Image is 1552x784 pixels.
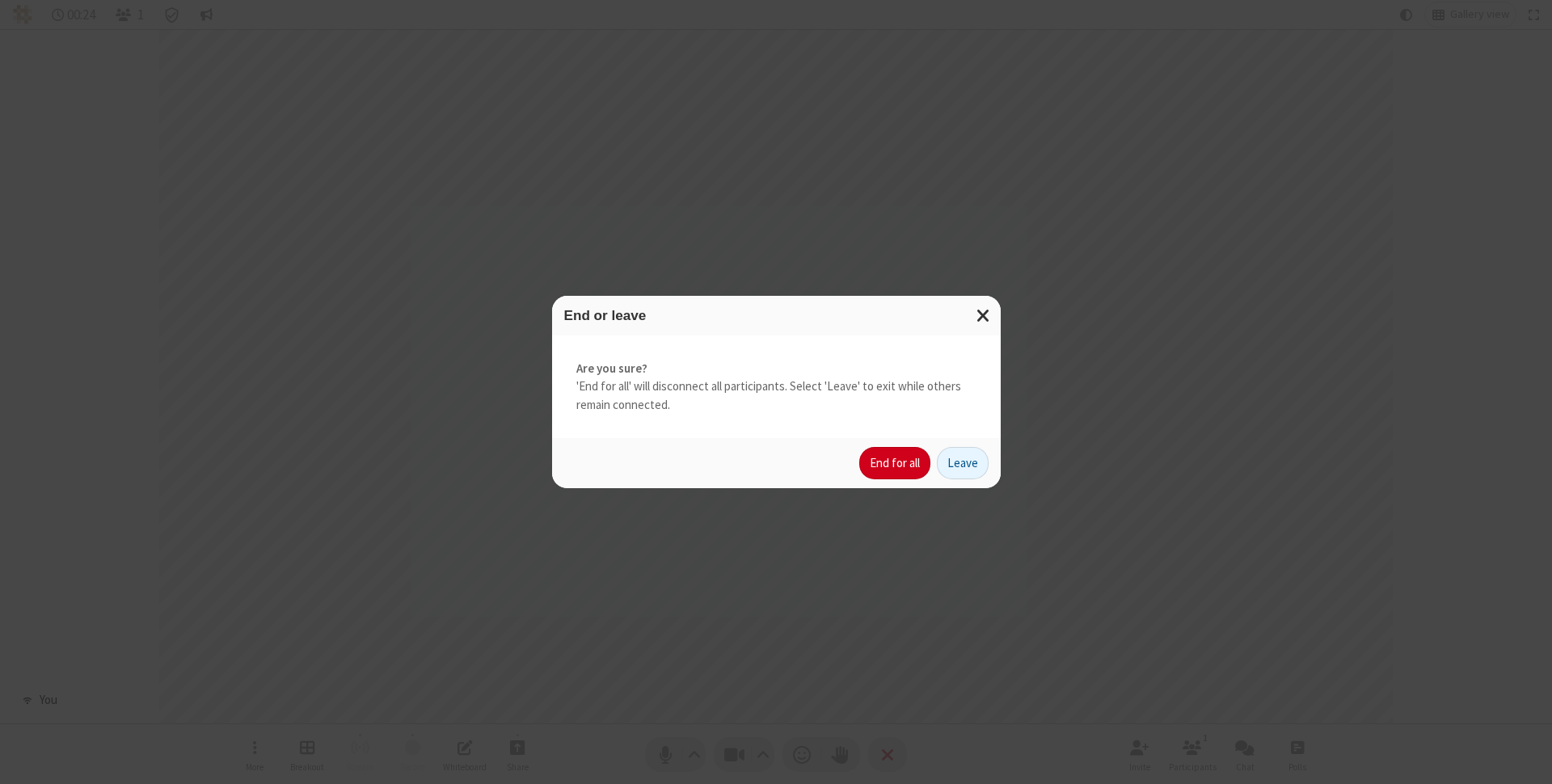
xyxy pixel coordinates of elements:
[859,447,930,479] button: End for all
[564,308,989,323] h3: End or leave
[967,296,1001,335] button: Close modal
[576,360,976,378] strong: Are you sure?
[552,335,1001,439] div: 'End for all' will disconnect all participants. Select 'Leave' to exit while others remain connec...
[937,447,989,479] button: Leave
